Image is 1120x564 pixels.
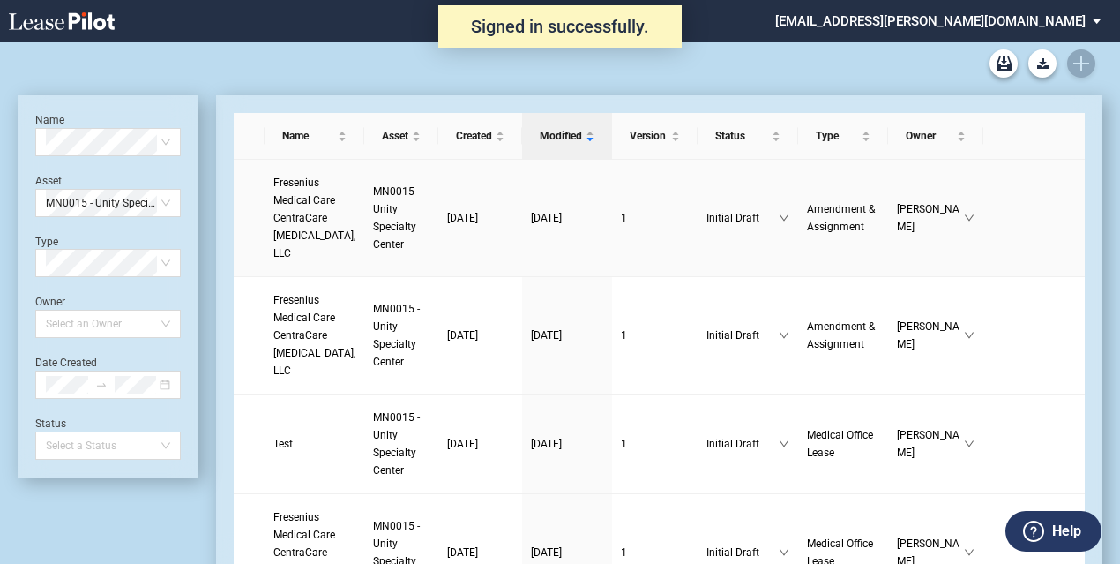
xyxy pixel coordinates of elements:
[612,113,698,160] th: Version
[531,438,562,450] span: [DATE]
[373,300,429,371] a: MN0015 - Unity Specialty Center
[273,435,355,453] a: Test
[273,174,355,262] a: Fresenius Medical Care CentraCare [MEDICAL_DATA], LLC
[447,209,513,227] a: [DATE]
[382,127,408,145] span: Asset
[621,435,689,453] a: 1
[531,209,603,227] a: [DATE]
[706,435,779,453] span: Initial Draft
[531,435,603,453] a: [DATE]
[1023,49,1062,78] md-menu: Download Blank Form List
[273,438,293,450] span: Test
[447,212,478,224] span: [DATE]
[35,296,65,308] label: Owner
[265,113,364,160] th: Name
[816,127,858,145] span: Type
[373,411,420,477] span: MN0015 - Unity Specialty Center
[621,327,689,344] a: 1
[282,127,334,145] span: Name
[447,546,478,559] span: [DATE]
[438,5,682,48] div: Signed in successfully.
[779,439,789,449] span: down
[447,435,513,453] a: [DATE]
[630,127,668,145] span: Version
[447,329,478,342] span: [DATE]
[621,329,627,342] span: 1
[531,329,562,342] span: [DATE]
[964,213,974,223] span: down
[779,213,789,223] span: down
[35,114,64,126] label: Name
[621,546,627,559] span: 1
[989,49,1018,78] a: Archive
[698,113,798,160] th: Status
[964,439,974,449] span: down
[35,357,97,369] label: Date Created
[373,409,429,479] a: MN0015 - Unity Specialty Center
[897,426,964,462] span: [PERSON_NAME]
[706,544,779,561] span: Initial Draft
[95,379,108,391] span: to
[531,546,562,559] span: [DATE]
[807,429,873,459] span: Medical Office Lease
[531,212,562,224] span: [DATE]
[706,327,779,344] span: Initial Draft
[897,200,964,236] span: [PERSON_NAME]
[1028,49,1057,78] button: Download Blank Form
[35,236,58,248] label: Type
[373,183,429,253] a: MN0015 - Unity Specialty Center
[888,113,983,160] th: Owner
[1005,511,1101,552] button: Help
[531,544,603,561] a: [DATE]
[456,127,492,145] span: Created
[906,127,953,145] span: Owner
[621,212,627,224] span: 1
[35,175,62,187] label: Asset
[621,209,689,227] a: 1
[964,547,974,558] span: down
[807,320,875,350] span: Amendment & Assignment
[779,330,789,341] span: down
[531,327,603,344] a: [DATE]
[1052,520,1081,543] label: Help
[807,318,879,353] a: Amendment & Assignment
[364,113,438,160] th: Asset
[798,113,888,160] th: Type
[373,303,420,368] span: MN0015 - Unity Specialty Center
[807,203,875,233] span: Amendment & Assignment
[373,185,420,251] span: MN0015 - Unity Specialty Center
[964,330,974,341] span: down
[807,200,879,236] a: Amendment & Assignment
[46,190,170,216] span: MN0015 - Unity Specialty Center
[897,318,964,353] span: [PERSON_NAME]
[807,426,879,462] a: Medical Office Lease
[447,327,513,344] a: [DATE]
[35,417,66,430] label: Status
[273,177,355,259] span: Fresenius Medical Care CentraCare Dialysis, LLC
[522,113,612,160] th: Modified
[621,438,627,450] span: 1
[715,127,768,145] span: Status
[447,544,513,561] a: [DATE]
[540,127,582,145] span: Modified
[706,209,779,227] span: Initial Draft
[438,113,522,160] th: Created
[621,544,689,561] a: 1
[273,291,355,380] a: Fresenius Medical Care CentraCare [MEDICAL_DATA], LLC
[95,379,108,391] span: swap-right
[779,547,789,558] span: down
[273,294,355,377] span: Fresenius Medical Care CentraCare Dialysis, LLC
[447,438,478,450] span: [DATE]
